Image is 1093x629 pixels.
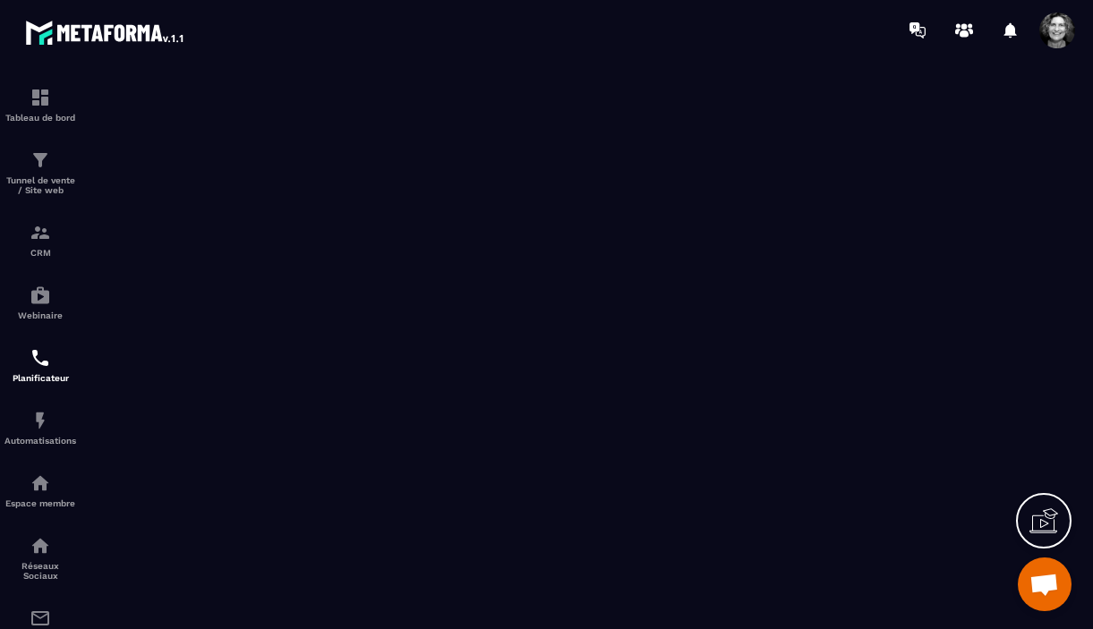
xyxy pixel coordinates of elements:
[30,347,51,369] img: scheduler
[1018,557,1072,611] a: Ouvrir le chat
[4,208,76,271] a: formationformationCRM
[30,222,51,243] img: formation
[4,248,76,258] p: CRM
[4,373,76,383] p: Planificateur
[4,334,76,396] a: schedulerschedulerPlanificateur
[30,149,51,171] img: formation
[4,310,76,320] p: Webinaire
[30,472,51,494] img: automations
[30,410,51,431] img: automations
[4,175,76,195] p: Tunnel de vente / Site web
[4,459,76,522] a: automationsautomationsEspace membre
[25,16,186,48] img: logo
[4,561,76,581] p: Réseaux Sociaux
[30,285,51,306] img: automations
[4,396,76,459] a: automationsautomationsAutomatisations
[30,535,51,557] img: social-network
[30,87,51,108] img: formation
[4,136,76,208] a: formationformationTunnel de vente / Site web
[4,522,76,594] a: social-networksocial-networkRéseaux Sociaux
[4,498,76,508] p: Espace membre
[4,271,76,334] a: automationsautomationsWebinaire
[4,436,76,446] p: Automatisations
[4,113,76,123] p: Tableau de bord
[30,608,51,629] img: email
[4,73,76,136] a: formationformationTableau de bord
